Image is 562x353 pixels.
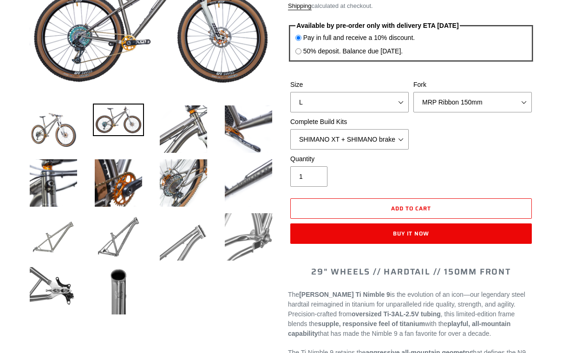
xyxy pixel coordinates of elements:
[223,157,274,209] img: Load image into Gallery viewer, TI NIMBLE 9
[303,46,403,56] label: 50% deposit. Balance due [DATE].
[413,80,532,90] label: Fork
[93,157,144,209] img: Load image into Gallery viewer, TI NIMBLE 9
[28,265,79,316] img: Load image into Gallery viewer, TI NIMBLE 9
[288,290,534,339] p: The is the evolution of an icon—our legendary steel hardtail reimagined in titanium for unparalle...
[288,2,312,10] a: Shipping
[28,211,79,262] img: Load image into Gallery viewer, TI NIMBLE 9
[290,198,532,219] button: Add to cart
[318,320,425,327] strong: supple, responsive feel of titanium
[223,104,274,155] img: Load image into Gallery viewer, TI NIMBLE 9
[288,1,534,11] div: calculated at checkout.
[28,157,79,209] img: Load image into Gallery viewer, TI NIMBLE 9
[93,265,144,316] img: Load image into Gallery viewer, TI NIMBLE 9
[93,211,144,262] img: Load image into Gallery viewer, TI NIMBLE 9
[158,211,209,262] img: Load image into Gallery viewer, TI NIMBLE 9
[311,265,511,278] span: 29" WHEELS // HARDTAIL // 150MM FRONT
[290,80,409,90] label: Size
[391,204,431,213] span: Add to cart
[295,21,460,31] legend: Available by pre-order only with delivery ETA [DATE]
[352,310,441,318] strong: oversized Ti-3AL-2.5V tubing
[93,104,144,136] img: Load image into Gallery viewer, TI NIMBLE 9
[158,157,209,209] img: Load image into Gallery viewer, TI NIMBLE 9
[290,117,409,127] label: Complete Build Kits
[303,33,415,43] label: Pay in full and receive a 10% discount.
[28,104,79,155] img: Load image into Gallery viewer, TI NIMBLE 9
[299,291,390,298] strong: [PERSON_NAME] Ti Nimble 9
[290,223,532,244] button: Buy it now
[158,104,209,155] img: Load image into Gallery viewer, TI NIMBLE 9
[223,211,274,262] img: Load image into Gallery viewer, TI NIMBLE 9
[290,154,409,164] label: Quantity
